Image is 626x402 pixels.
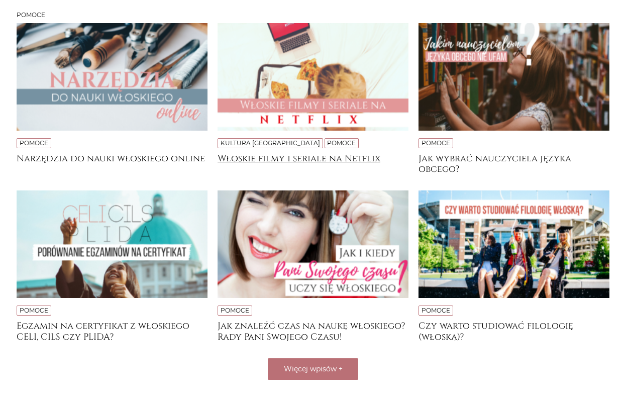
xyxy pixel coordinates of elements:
[419,321,609,341] a: Czy warto studiować filologię (włoską)?
[221,307,249,314] a: Pomoce
[284,364,337,373] span: Więcej wpisów
[20,139,48,147] a: Pomoce
[327,139,356,147] a: Pomoce
[20,307,48,314] a: Pomoce
[17,12,609,19] h3: Pomoce
[221,139,320,147] a: Kultura [GEOGRAPHIC_DATA]
[218,321,408,341] a: Jak znaleźć czas na naukę włoskiego? Rady Pani Swojego Czasu!
[218,190,408,298] img: pani swojego czasu włoski ola budzyńska
[218,153,408,173] a: Włoskie filmy i seriale na Netflix
[17,321,207,341] a: Egzamin na certyfikat z włoskiego CELI, CILS czy PLIDA?
[422,139,450,147] a: Pomoce
[268,358,358,380] button: Więcej wpisów +
[17,153,207,173] a: Narzędzia do nauki włoskiego online
[422,307,450,314] a: Pomoce
[419,153,609,173] a: Jak wybrać nauczyciela języka obcego?
[339,364,343,373] span: +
